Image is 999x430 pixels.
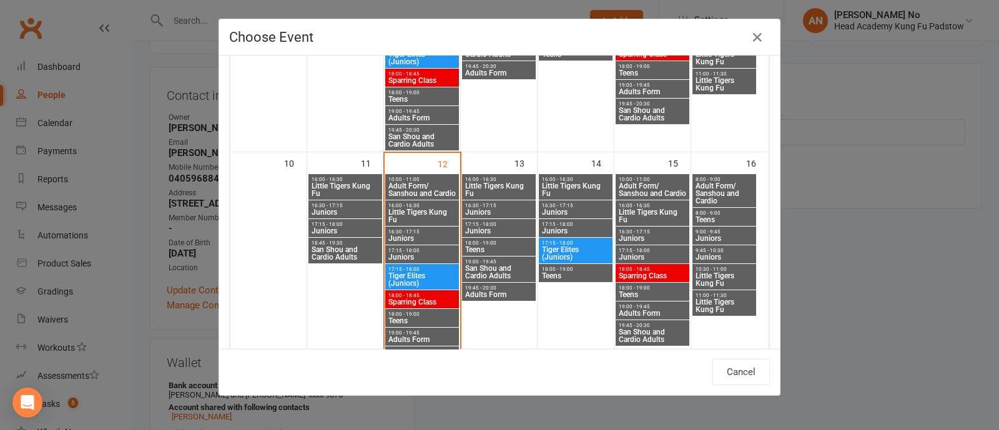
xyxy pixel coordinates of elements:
[438,153,460,173] div: 12
[388,77,456,84] span: Sparring Class
[618,235,687,242] span: Juniors
[618,51,687,58] span: Sparring Class
[695,71,754,77] span: 11:00 - 11:30
[618,285,687,291] span: 18:00 - 19:00
[618,253,687,261] span: Juniors
[284,152,307,173] div: 10
[712,359,770,385] button: Cancel
[311,182,380,197] span: Little Tigers Kung Fu
[618,229,687,235] span: 16:30 - 17:15
[465,285,533,291] span: 19:45 - 20:30
[618,64,687,69] span: 18:00 - 19:00
[618,272,687,280] span: Sparring Class
[465,240,533,246] span: 18:00 - 19:00
[747,27,767,47] button: Close
[12,388,42,418] div: Open Intercom Messenger
[695,253,754,261] span: Juniors
[618,323,687,328] span: 19:45 - 20:30
[388,177,456,182] span: 10:00 - 11:00
[541,272,610,280] span: Teens
[388,114,456,122] span: Adults Form
[388,336,456,343] span: Adults Form
[388,311,456,317] span: 18:00 - 19:00
[388,109,456,114] span: 19:00 - 19:45
[388,253,456,261] span: Juniors
[618,328,687,343] span: San Shou and Cardio Adults
[388,203,456,208] span: 16:00 - 16:30
[388,330,456,336] span: 19:00 - 19:45
[541,208,610,216] span: Juniors
[388,208,456,223] span: Little Tigers Kung Fu
[618,182,687,197] span: Adult Form/ Sanshou and Cardio
[388,182,456,197] span: Adult Form/ Sanshou and Cardio
[465,227,533,235] span: Juniors
[695,229,754,235] span: 9:00 - 9:45
[311,203,380,208] span: 16:30 - 17:15
[388,293,456,298] span: 18:00 - 18:45
[618,266,687,272] span: 18:00 - 18:45
[541,246,610,261] span: Tiger Elites (Juniors)
[695,182,754,205] span: Adult Form/ Sanshou and Cardio
[465,69,533,77] span: Adults Form
[514,152,537,173] div: 13
[465,259,533,265] span: 19:00 - 19:45
[388,127,456,133] span: 19:45 - 20:30
[746,152,769,173] div: 16
[618,101,687,107] span: 19:45 - 20:30
[695,177,754,182] span: 8:00 - 9:00
[311,246,380,261] span: San Shou and Cardio Adults
[465,203,533,208] span: 16:30 - 17:15
[465,291,533,298] span: Adults Form
[388,349,456,354] span: 19:45 - 20:30
[541,203,610,208] span: 16:30 - 17:15
[541,266,610,272] span: 18:00 - 19:00
[465,177,533,182] span: 16:00 - 16:30
[229,29,770,45] h4: Choose Event
[388,133,456,148] span: San Shou and Cardio Adults
[388,95,456,103] span: Teens
[695,51,754,66] span: Little Tigers Kung Fu
[388,248,456,253] span: 17:15 - 18:00
[311,227,380,235] span: Juniors
[388,317,456,325] span: Teens
[618,203,687,208] span: 16:00 - 16:30
[695,210,754,216] span: 8:00 - 9:00
[541,222,610,227] span: 17:15 - 18:00
[618,248,687,253] span: 17:15 - 18:00
[465,222,533,227] span: 17:15 - 18:00
[695,272,754,287] span: Little Tigers Kung Fu
[695,293,754,298] span: 11:00 - 11:30
[618,107,687,122] span: San Shou and Cardio Adults
[618,291,687,298] span: Teens
[361,152,383,173] div: 11
[618,310,687,317] span: Adults Form
[465,246,533,253] span: Teens
[541,177,610,182] span: 16:00 - 16:30
[388,266,456,272] span: 17:15 - 18:00
[695,266,754,272] span: 10:30 - 11:00
[465,43,533,58] span: San Shou and Cardio Adults
[465,182,533,197] span: Little Tigers Kung Fu
[311,208,380,216] span: Juniors
[388,229,456,235] span: 16:30 - 17:15
[618,304,687,310] span: 19:00 - 19:45
[695,235,754,242] span: Juniors
[668,152,691,173] div: 15
[388,71,456,77] span: 18:00 - 18:45
[618,88,687,95] span: Adults Form
[311,222,380,227] span: 17:15 - 18:00
[618,69,687,77] span: Teens
[695,298,754,313] span: Little Tigers Kung Fu
[388,51,456,66] span: Tiger Elites (Juniors)
[388,298,456,306] span: Sparring Class
[695,248,754,253] span: 9:45 - 10:30
[465,208,533,216] span: Juniors
[388,235,456,242] span: Juniors
[311,240,380,246] span: 18:45 - 19:30
[618,208,687,223] span: Little Tigers Kung Fu
[388,272,456,287] span: Tiger Elites (Juniors)
[465,265,533,280] span: San Shou and Cardio Adults
[591,152,614,173] div: 14
[541,182,610,197] span: Little Tigers Kung Fu
[311,177,380,182] span: 16:00 - 16:30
